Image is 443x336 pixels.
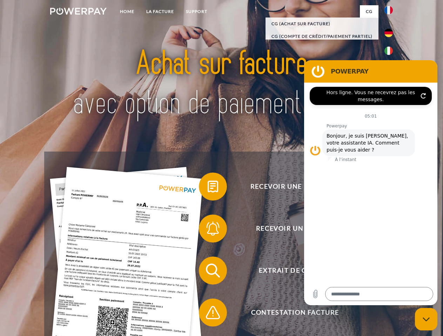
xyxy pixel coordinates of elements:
[384,6,393,14] img: fr
[209,299,381,327] span: Contestation Facture
[266,17,378,30] a: CG (achat sur facture)
[204,262,222,279] img: qb_search.svg
[209,215,381,243] span: Recevoir un rappel?
[50,8,107,15] img: logo-powerpay-white.svg
[209,257,381,285] span: Extrait de compte
[209,173,381,201] span: Recevoir une facture ?
[384,47,393,55] img: it
[304,60,437,305] iframe: Fenêtre de messagerie
[360,5,378,18] a: CG
[199,257,381,285] button: Extrait de compte
[67,34,376,134] img: title-powerpay_fr.svg
[384,29,393,37] img: de
[204,304,222,321] img: qb_warning.svg
[204,220,222,237] img: qb_bell.svg
[199,173,381,201] button: Recevoir une facture ?
[114,5,140,18] a: Home
[415,308,437,330] iframe: Bouton de lancement de la fenêtre de messagerie, conversation en cours
[180,5,213,18] a: Support
[266,30,378,43] a: CG (Compte de crédit/paiement partiel)
[199,215,381,243] button: Recevoir un rappel?
[140,5,180,18] a: LA FACTURE
[204,178,222,195] img: qb_bill.svg
[199,299,381,327] button: Contestation Facture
